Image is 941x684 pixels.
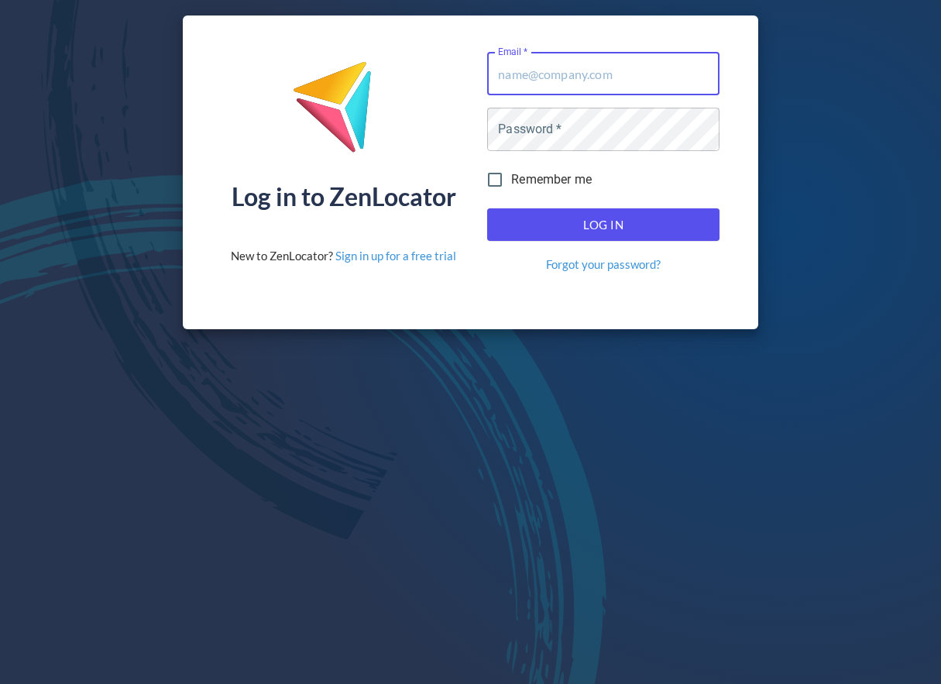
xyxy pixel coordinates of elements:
[487,208,719,241] button: Log In
[231,248,456,264] div: New to ZenLocator?
[511,170,592,189] span: Remember me
[292,60,396,165] img: ZenLocator
[504,215,702,235] span: Log In
[335,249,456,263] a: Sign in up for a free trial
[546,256,661,273] a: Forgot your password?
[487,52,719,95] input: name@company.com
[232,184,456,209] div: Log in to ZenLocator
